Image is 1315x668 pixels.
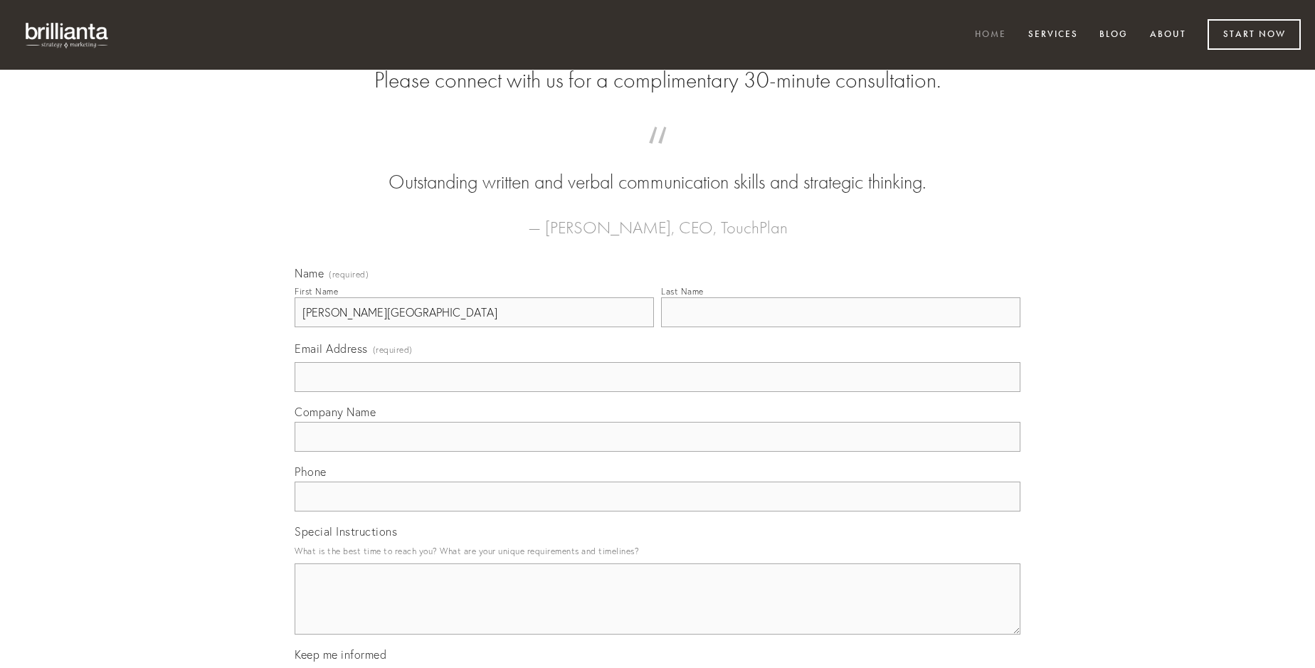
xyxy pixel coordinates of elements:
span: Email Address [295,341,368,356]
span: “ [317,141,998,169]
a: Services [1019,23,1087,47]
a: Home [966,23,1015,47]
span: Name [295,266,324,280]
span: Special Instructions [295,524,397,539]
span: (required) [373,340,413,359]
div: First Name [295,286,338,297]
blockquote: Outstanding written and verbal communication skills and strategic thinking. [317,141,998,196]
h2: Please connect with us for a complimentary 30-minute consultation. [295,67,1020,94]
p: What is the best time to reach you? What are your unique requirements and timelines? [295,541,1020,561]
a: About [1141,23,1195,47]
figcaption: — [PERSON_NAME], CEO, TouchPlan [317,196,998,242]
div: Last Name [661,286,704,297]
span: Phone [295,465,327,479]
span: (required) [329,270,369,279]
a: Start Now [1208,19,1301,50]
a: Blog [1090,23,1137,47]
img: brillianta - research, strategy, marketing [14,14,121,55]
span: Company Name [295,405,376,419]
span: Keep me informed [295,647,386,662]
